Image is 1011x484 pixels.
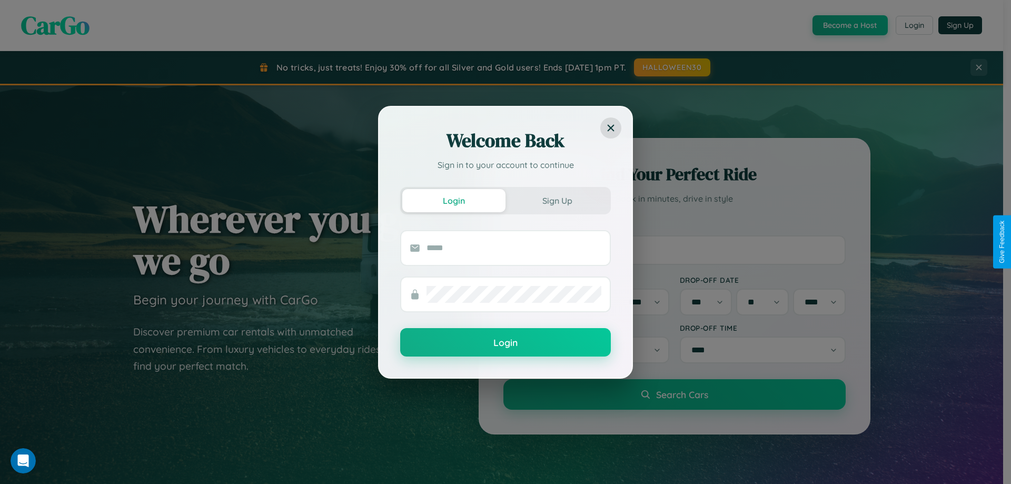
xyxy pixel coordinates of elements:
[400,159,611,171] p: Sign in to your account to continue
[400,128,611,153] h2: Welcome Back
[998,221,1006,263] div: Give Feedback
[402,189,506,212] button: Login
[506,189,609,212] button: Sign Up
[400,328,611,357] button: Login
[11,448,36,473] iframe: Intercom live chat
